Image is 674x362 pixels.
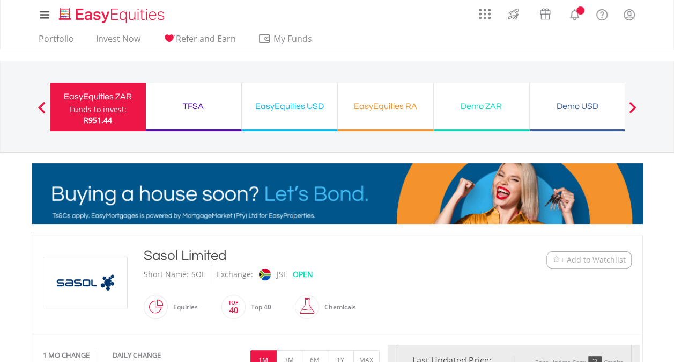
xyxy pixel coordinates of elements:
div: Sasol Limited [144,246,480,265]
img: EQU.ZA.SOL.png [45,257,125,308]
img: Watchlist [552,256,560,264]
div: EasyEquities RA [344,99,427,114]
img: grid-menu-icon.svg [479,8,491,20]
div: EasyEquities USD [248,99,331,114]
div: 1 MO CHANGE [43,350,90,360]
a: Home page [55,3,169,24]
div: Short Name: [144,265,189,284]
button: Previous [31,107,53,118]
img: jse.png [258,269,270,280]
div: JSE [277,265,287,284]
img: EasyMortage Promotion Banner [32,163,643,224]
div: SOL [191,265,205,284]
a: My Profile [616,3,643,26]
span: My Funds [258,32,328,46]
div: Top 40 [246,294,271,320]
div: TFSA [152,99,235,114]
a: Refer and Earn [158,33,240,50]
img: EasyEquities_Logo.png [57,6,169,24]
a: AppsGrid [472,3,498,20]
span: + Add to Watchlist [560,255,626,265]
button: Watchlist + Add to Watchlist [546,251,632,269]
a: Portfolio [34,33,78,50]
div: EasyEquities ZAR [57,89,139,104]
img: vouchers-v2.svg [536,5,554,23]
a: Vouchers [529,3,561,23]
div: Exchange: [217,265,253,284]
button: Next [621,107,643,118]
div: Chemicals [319,294,356,320]
img: thrive-v2.svg [505,5,522,23]
div: Demo ZAR [440,99,523,114]
a: Invest Now [92,33,145,50]
span: Refer and Earn [176,33,236,45]
div: OPEN [293,265,313,284]
a: FAQ's and Support [588,3,616,24]
a: Notifications [561,3,588,24]
div: Funds to invest: [70,104,127,115]
div: DAILY CHANGE [113,350,197,360]
div: Equities [168,294,198,320]
div: Demo USD [536,99,619,114]
span: R951.44 [84,115,112,125]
